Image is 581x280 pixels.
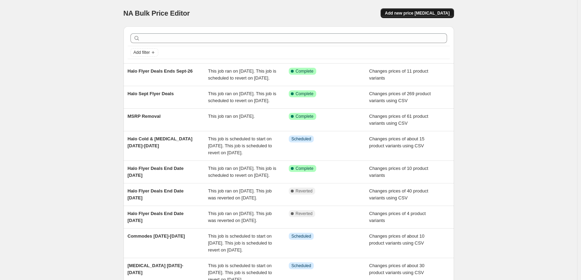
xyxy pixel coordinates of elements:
[128,233,185,239] span: Commodes [DATE]-[DATE]
[381,8,454,18] button: Add new price [MEDICAL_DATA]
[369,263,424,275] span: Changes prices of about 30 product variants using CSV
[128,136,193,148] span: Halo Cold & [MEDICAL_DATA] [DATE]-[DATE]
[128,91,174,96] span: Halo Sept Flyer Deals
[128,166,184,178] span: Halo Flyer Deals End Date [DATE]
[296,166,313,171] span: Complete
[134,50,150,55] span: Add filter
[369,91,431,103] span: Changes prices of 269 product variants using CSV
[208,166,276,178] span: This job ran on [DATE]. This job is scheduled to revert on [DATE].
[369,188,428,200] span: Changes prices of 40 product variants using CSV
[128,68,193,74] span: Halo Flyer Deals Ends Sept-26
[208,233,272,253] span: This job is scheduled to start on [DATE]. This job is scheduled to revert on [DATE].
[369,114,428,126] span: Changes prices of 61 product variants using CSV
[128,211,184,223] span: Halo Flyer Deals End Date [DATE]
[369,233,424,246] span: Changes prices of about 10 product variants using CSV
[296,188,313,194] span: Reverted
[208,136,272,155] span: This job is scheduled to start on [DATE]. This job is scheduled to revert on [DATE].
[208,188,272,200] span: This job ran on [DATE]. This job was reverted on [DATE].
[369,68,428,81] span: Changes prices of 11 product variants
[128,188,184,200] span: Halo Flyer Deals End Date [DATE]
[208,68,276,81] span: This job ran on [DATE]. This job is scheduled to revert on [DATE].
[292,136,311,142] span: Scheduled
[130,48,158,57] button: Add filter
[124,9,190,17] span: NA Bulk Price Editor
[292,263,311,269] span: Scheduled
[369,166,428,178] span: Changes prices of 10 product variants
[369,136,424,148] span: Changes prices of about 15 product variants using CSV
[369,211,426,223] span: Changes prices of 4 product variants
[128,114,161,119] span: MSRP Removal
[296,114,313,119] span: Complete
[296,91,313,97] span: Complete
[385,10,449,16] span: Add new price [MEDICAL_DATA]
[128,263,183,275] span: [MEDICAL_DATA] [DATE]-[DATE]
[208,211,272,223] span: This job ran on [DATE]. This job was reverted on [DATE].
[296,68,313,74] span: Complete
[296,211,313,216] span: Reverted
[292,233,311,239] span: Scheduled
[208,91,276,103] span: This job ran on [DATE]. This job is scheduled to revert on [DATE].
[208,114,255,119] span: This job ran on [DATE].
